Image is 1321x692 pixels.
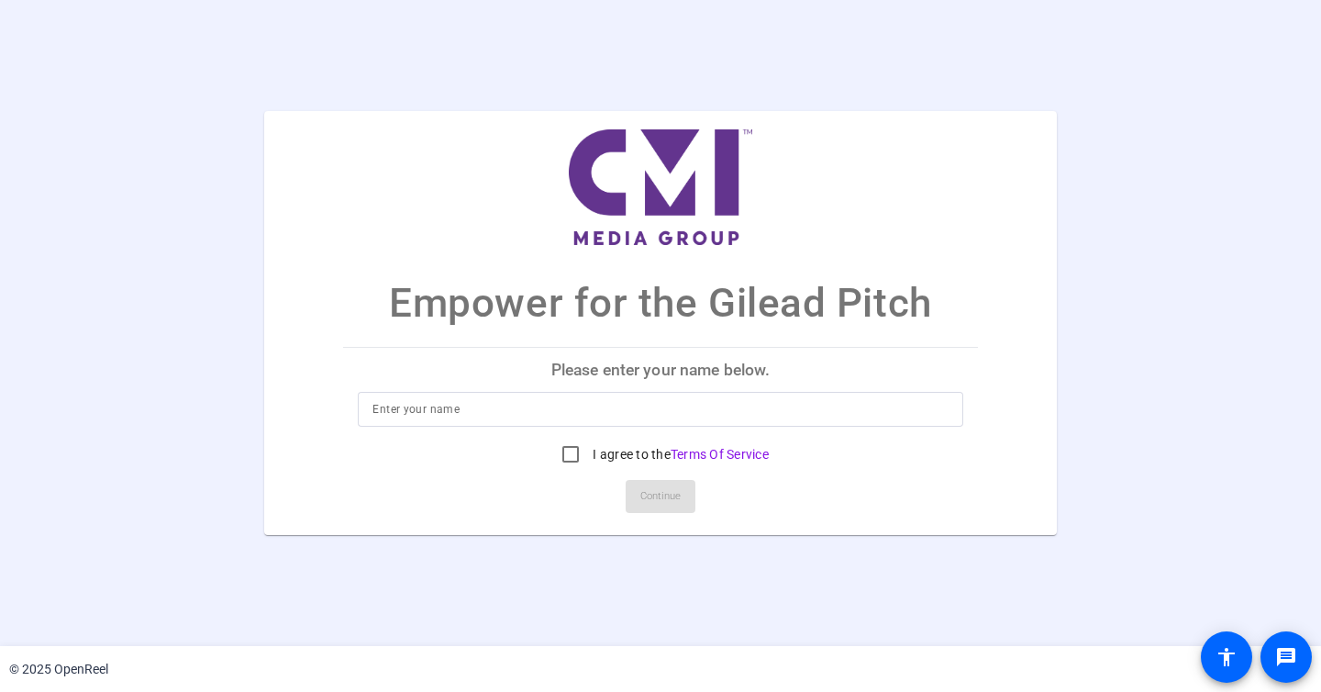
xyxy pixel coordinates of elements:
[1275,646,1297,668] mat-icon: message
[9,660,108,679] div: © 2025 OpenReel
[589,445,769,463] label: I agree to the
[343,348,977,392] p: Please enter your name below.
[569,129,752,245] img: company-logo
[1216,646,1238,668] mat-icon: accessibility
[671,447,769,462] a: Terms Of Service
[389,273,931,333] p: Empower for the Gilead Pitch
[372,398,948,420] input: Enter your name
